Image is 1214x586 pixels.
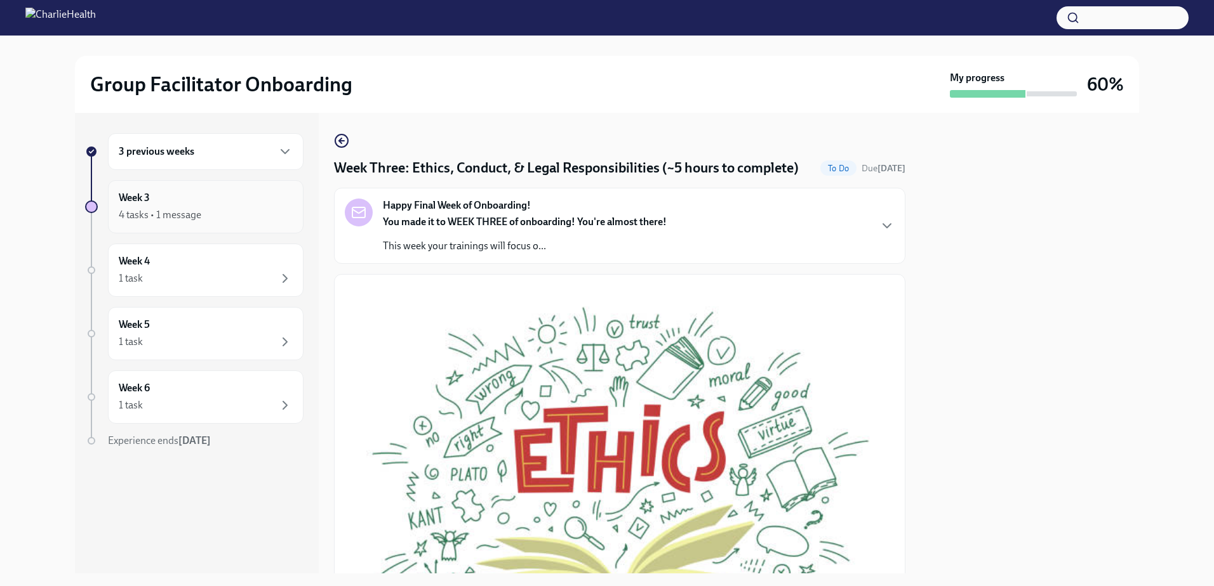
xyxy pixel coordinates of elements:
[950,71,1004,85] strong: My progress
[178,434,211,446] strong: [DATE]
[119,335,143,349] div: 1 task
[119,145,194,159] h6: 3 previous weeks
[119,191,150,205] h6: Week 3
[820,164,857,173] span: To Do
[119,398,143,412] div: 1 task
[108,133,303,170] div: 3 previous weeks
[334,159,799,178] h4: Week Three: Ethics, Conduct, & Legal Responsibilities (~5 hours to complete)
[383,239,667,253] p: This week your trainings will focus o...
[119,208,201,222] div: 4 tasks • 1 message
[85,307,303,360] a: Week 51 task
[119,271,143,285] div: 1 task
[862,163,905,174] span: Due
[85,370,303,424] a: Week 61 task
[383,216,667,228] strong: You made it to WEEK THREE of onboarding! You're almost there!
[90,72,352,97] h2: Group Facilitator Onboarding
[877,163,905,174] strong: [DATE]
[119,381,150,395] h6: Week 6
[119,318,150,332] h6: Week 5
[119,254,150,268] h6: Week 4
[383,199,531,212] strong: Happy Final Week of Onboarding!
[108,434,211,446] span: Experience ends
[25,8,96,28] img: CharlieHealth
[85,244,303,297] a: Week 41 task
[862,162,905,174] span: September 8th, 2025 10:00
[1087,73,1124,96] h3: 60%
[85,180,303,233] a: Week 34 tasks • 1 message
